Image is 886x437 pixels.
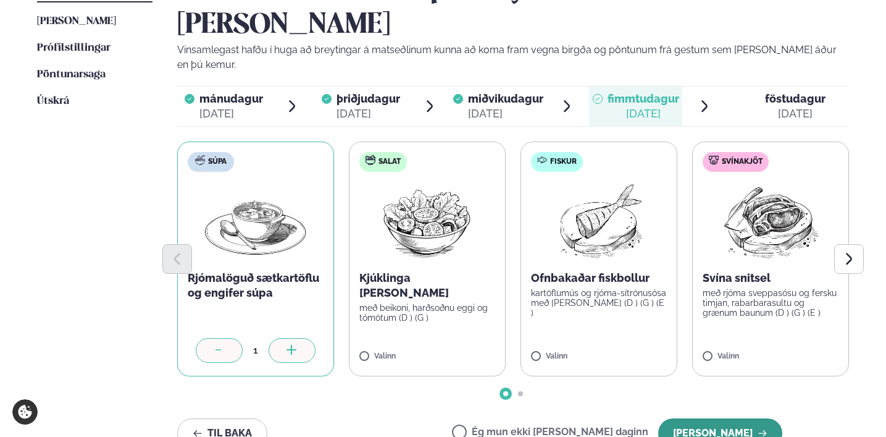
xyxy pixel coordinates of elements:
span: Svínakjöt [722,157,763,167]
div: 1 [243,343,269,357]
a: Útskrá [37,94,69,109]
span: Salat [378,157,401,167]
p: Vinsamlegast hafðu í huga að breytingar á matseðlinum kunna að koma fram vegna birgða og pöntunum... [177,43,850,72]
span: Pöntunarsaga [37,69,106,80]
p: Svína snitsel [703,271,838,286]
a: [PERSON_NAME] [37,14,116,29]
span: miðvikudagur [468,92,543,105]
p: Ofnbakaðar fiskbollur [531,271,667,286]
span: föstudagur [765,92,825,105]
img: Salad.png [372,182,482,261]
div: [DATE] [336,106,400,121]
a: Prófílstillingar [37,41,111,56]
p: Rjómalöguð sætkartöflu og engifer súpa [188,271,324,300]
img: Fish.png [544,182,653,261]
img: Soup.png [201,182,310,261]
button: Next slide [834,244,864,274]
a: Cookie settings [12,399,38,425]
span: fimmtudagur [608,92,679,105]
span: mánudagur [199,92,263,105]
span: Prófílstillingar [37,43,111,53]
img: pork.svg [709,155,719,165]
div: [DATE] [765,106,825,121]
img: fish.svg [537,155,547,165]
span: Súpa [208,157,227,167]
div: [DATE] [468,106,543,121]
p: með rjóma sveppasósu og fersku timjan, rabarbarasultu og grænum baunum (D ) (G ) (E ) [703,288,838,318]
span: Fiskur [550,157,577,167]
span: [PERSON_NAME] [37,16,116,27]
span: Go to slide 2 [518,391,523,396]
button: Previous slide [162,244,192,274]
img: Pork-Meat.png [716,182,825,261]
img: salad.svg [366,155,375,165]
a: Pöntunarsaga [37,67,106,82]
p: Kjúklinga [PERSON_NAME] [359,271,495,300]
p: með beikoni, harðsoðnu eggi og tómötum (D ) (G ) [359,303,495,323]
div: [DATE] [199,106,263,121]
span: Útskrá [37,96,69,106]
p: kartöflumús og rjóma-sítrónusósa með [PERSON_NAME] (D ) (G ) (E ) [531,288,667,318]
div: [DATE] [608,106,679,121]
span: Go to slide 1 [503,391,508,396]
img: soup.svg [195,155,205,165]
span: þriðjudagur [336,92,400,105]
